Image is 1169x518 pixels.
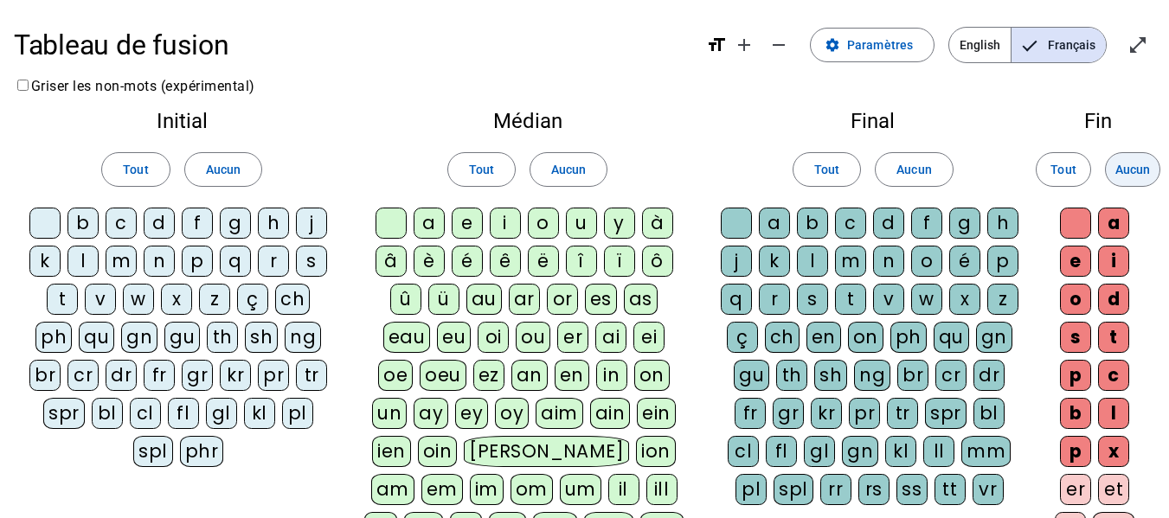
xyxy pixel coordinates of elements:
div: gr [182,360,213,391]
div: on [634,360,670,391]
div: un [372,398,407,429]
div: im [470,474,504,505]
div: é [452,246,483,277]
div: oin [418,436,458,467]
div: kl [244,398,275,429]
div: m [835,246,866,277]
div: br [29,360,61,391]
div: è [414,246,445,277]
span: English [949,28,1011,62]
button: Diminuer la taille de la police [761,28,796,62]
div: ill [646,474,678,505]
div: br [897,360,928,391]
div: j [296,208,327,239]
div: f [911,208,942,239]
mat-icon: add [734,35,755,55]
mat-icon: settings [825,37,840,53]
span: Aucun [896,159,931,180]
h2: Final [719,111,1027,131]
div: in [596,360,627,391]
div: ê [490,246,521,277]
div: sh [245,322,278,353]
label: Griser les non-mots (expérimental) [14,78,255,94]
h2: Initial [28,111,336,131]
div: cr [67,360,99,391]
div: w [911,284,942,315]
div: dr [106,360,137,391]
div: d [144,208,175,239]
span: Paramètres [847,35,913,55]
div: l [797,246,828,277]
div: t [1098,322,1129,353]
div: p [1060,436,1091,467]
div: w [123,284,154,315]
div: y [604,208,635,239]
div: i [1098,246,1129,277]
div: ez [473,360,504,391]
span: Français [1012,28,1106,62]
button: Aucun [184,152,262,187]
div: oy [495,398,529,429]
div: h [987,208,1018,239]
div: î [566,246,597,277]
div: h [258,208,289,239]
div: ç [727,322,758,353]
div: bl [92,398,123,429]
div: t [47,284,78,315]
div: em [421,474,463,505]
div: q [721,284,752,315]
div: ph [35,322,72,353]
mat-icon: remove [768,35,789,55]
div: z [987,284,1018,315]
div: phr [180,436,224,467]
h1: Tableau de fusion [14,17,692,73]
span: Aucun [1115,159,1150,180]
button: Tout [1036,152,1091,187]
div: spl [774,474,813,505]
div: eu [437,322,471,353]
div: r [759,284,790,315]
div: tr [296,360,327,391]
div: t [835,284,866,315]
div: pl [282,398,313,429]
div: as [624,284,658,315]
div: ei [633,322,665,353]
div: au [466,284,502,315]
div: ç [237,284,268,315]
span: Aucun [206,159,241,180]
div: pr [849,398,880,429]
div: é [949,246,980,277]
div: b [1060,398,1091,429]
button: Paramètres [810,28,935,62]
div: d [873,208,904,239]
input: Griser les non-mots (expérimental) [17,80,29,91]
button: Aucun [530,152,607,187]
div: pr [258,360,289,391]
div: l [1098,398,1129,429]
div: en [806,322,841,353]
div: r [258,246,289,277]
div: ay [414,398,448,429]
div: spr [43,398,85,429]
div: rr [820,474,851,505]
div: c [106,208,137,239]
div: gu [734,360,769,391]
div: spl [133,436,173,467]
div: kl [885,436,916,467]
div: cr [935,360,967,391]
div: b [67,208,99,239]
div: m [106,246,137,277]
div: ll [923,436,954,467]
div: o [911,246,942,277]
span: Tout [123,159,148,180]
div: gn [121,322,157,353]
div: ü [428,284,459,315]
div: q [220,246,251,277]
div: gl [206,398,237,429]
div: sh [814,360,847,391]
button: Augmenter la taille de la police [727,28,761,62]
div: ng [285,322,321,353]
div: u [566,208,597,239]
div: c [1098,360,1129,391]
div: ien [372,436,411,467]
